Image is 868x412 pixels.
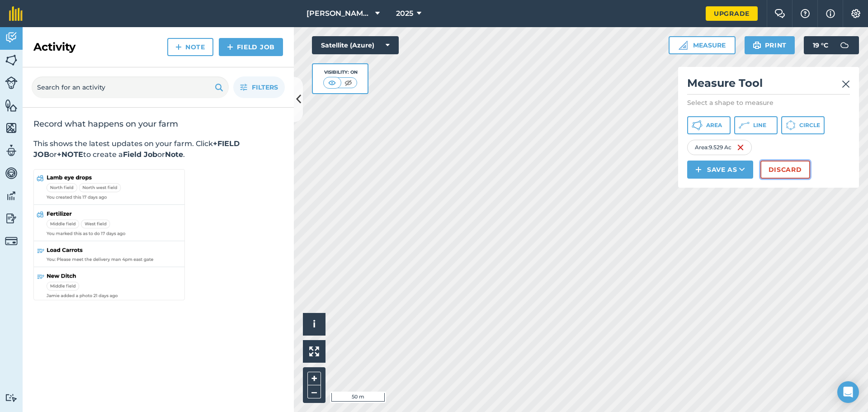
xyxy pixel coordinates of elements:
[5,53,18,67] img: svg+xml;base64,PHN2ZyB4bWxucz0iaHR0cDovL3d3dy53My5vcmcvMjAwMC9zdmciIHdpZHRoPSI1NiIgaGVpZ2h0PSI2MC...
[687,140,752,155] div: Area : 9.529 Ac
[307,8,372,19] span: [PERSON_NAME] Farm
[774,9,785,18] img: Two speech bubbles overlapping with the left bubble in the forefront
[313,318,316,330] span: i
[303,313,325,336] button: i
[706,122,722,129] span: Area
[669,36,736,54] button: Measure
[233,76,285,98] button: Filters
[5,76,18,89] img: svg+xml;base64,PD94bWwgdmVyc2lvbj0iMS4wIiBlbmNvZGluZz0idXRmLTgiPz4KPCEtLSBHZW5lcmF0b3I6IEFkb2JlIE...
[5,144,18,157] img: svg+xml;base64,PD94bWwgdmVyc2lvbj0iMS4wIiBlbmNvZGluZz0idXRmLTgiPz4KPCEtLSBHZW5lcmF0b3I6IEFkb2JlIE...
[826,8,835,19] img: svg+xml;base64,PHN2ZyB4bWxucz0iaHR0cDovL3d3dy53My5vcmcvMjAwMC9zdmciIHdpZHRoPSIxNyIgaGVpZ2h0PSIxNy...
[5,99,18,112] img: svg+xml;base64,PHN2ZyB4bWxucz0iaHR0cDovL3d3dy53My5vcmcvMjAwMC9zdmciIHdpZHRoPSI1NiIgaGVpZ2h0PSI2MC...
[326,78,338,87] img: svg+xml;base64,PHN2ZyB4bWxucz0iaHR0cDovL3d3dy53My5vcmcvMjAwMC9zdmciIHdpZHRoPSI1MCIgaGVpZ2h0PSI0MC...
[5,166,18,180] img: svg+xml;base64,PD94bWwgdmVyc2lvbj0iMS4wIiBlbmNvZGluZz0idXRmLTgiPz4KPCEtLSBHZW5lcmF0b3I6IEFkb2JlIE...
[753,122,766,129] span: Line
[835,36,854,54] img: svg+xml;base64,PD94bWwgdmVyc2lvbj0iMS4wIiBlbmNvZGluZz0idXRmLTgiPz4KPCEtLSBHZW5lcmF0b3I6IEFkb2JlIE...
[323,69,358,76] div: Visibility: On
[312,36,399,54] button: Satellite (Azure)
[695,164,702,175] img: svg+xml;base64,PHN2ZyB4bWxucz0iaHR0cDovL3d3dy53My5vcmcvMjAwMC9zdmciIHdpZHRoPSIxNCIgaGVpZ2h0PSIyNC...
[734,116,778,134] button: Line
[252,82,278,92] span: Filters
[804,36,859,54] button: 19 °C
[32,76,229,98] input: Search for an activity
[850,9,861,18] img: A cog icon
[745,36,795,54] button: Print
[33,118,283,129] h2: Record what happens on your farm
[5,393,18,402] img: svg+xml;base64,PD94bWwgdmVyc2lvbj0iMS4wIiBlbmNvZGluZz0idXRmLTgiPz4KPCEtLSBHZW5lcmF0b3I6IEFkb2JlIE...
[307,372,321,385] button: +
[687,98,850,107] p: Select a shape to measure
[813,36,828,54] span: 19 ° C
[737,142,744,153] img: svg+xml;base64,PHN2ZyB4bWxucz0iaHR0cDovL3d3dy53My5vcmcvMjAwMC9zdmciIHdpZHRoPSIxNiIgaGVpZ2h0PSIyNC...
[687,76,850,95] h2: Measure Tool
[396,8,413,19] span: 2025
[175,42,182,52] img: svg+xml;base64,PHN2ZyB4bWxucz0iaHR0cDovL3d3dy53My5vcmcvMjAwMC9zdmciIHdpZHRoPSIxNCIgaGVpZ2h0PSIyNC...
[781,116,825,134] button: Circle
[5,31,18,44] img: svg+xml;base64,PD94bWwgdmVyc2lvbj0iMS4wIiBlbmNvZGluZz0idXRmLTgiPz4KPCEtLSBHZW5lcmF0b3I6IEFkb2JlIE...
[33,138,283,160] p: This shows the latest updates on your farm. Click or to create a or .
[343,78,354,87] img: svg+xml;base64,PHN2ZyB4bWxucz0iaHR0cDovL3d3dy53My5vcmcvMjAwMC9zdmciIHdpZHRoPSI1MCIgaGVpZ2h0PSI0MC...
[309,346,319,356] img: Four arrows, one pointing top left, one top right, one bottom right and the last bottom left
[5,212,18,225] img: svg+xml;base64,PD94bWwgdmVyc2lvbj0iMS4wIiBlbmNvZGluZz0idXRmLTgiPz4KPCEtLSBHZW5lcmF0b3I6IEFkb2JlIE...
[33,40,75,54] h2: Activity
[219,38,283,56] a: Field Job
[753,40,761,51] img: svg+xml;base64,PHN2ZyB4bWxucz0iaHR0cDovL3d3dy53My5vcmcvMjAwMC9zdmciIHdpZHRoPSIxOSIgaGVpZ2h0PSIyNC...
[165,150,183,159] strong: Note
[842,79,850,90] img: svg+xml;base64,PHN2ZyB4bWxucz0iaHR0cDovL3d3dy53My5vcmcvMjAwMC9zdmciIHdpZHRoPSIyMiIgaGVpZ2h0PSIzMC...
[227,42,233,52] img: svg+xml;base64,PHN2ZyB4bWxucz0iaHR0cDovL3d3dy53My5vcmcvMjAwMC9zdmciIHdpZHRoPSIxNCIgaGVpZ2h0PSIyNC...
[706,6,758,21] a: Upgrade
[123,150,157,159] strong: Field Job
[679,41,688,50] img: Ruler icon
[5,235,18,247] img: svg+xml;base64,PD94bWwgdmVyc2lvbj0iMS4wIiBlbmNvZGluZz0idXRmLTgiPz4KPCEtLSBHZW5lcmF0b3I6IEFkb2JlIE...
[5,121,18,135] img: svg+xml;base64,PHN2ZyB4bWxucz0iaHR0cDovL3d3dy53My5vcmcvMjAwMC9zdmciIHdpZHRoPSI1NiIgaGVpZ2h0PSI2MC...
[215,82,223,93] img: svg+xml;base64,PHN2ZyB4bWxucz0iaHR0cDovL3d3dy53My5vcmcvMjAwMC9zdmciIHdpZHRoPSIxOSIgaGVpZ2h0PSIyNC...
[687,116,731,134] button: Area
[687,161,753,179] button: Save as
[5,189,18,203] img: svg+xml;base64,PD94bWwgdmVyc2lvbj0iMS4wIiBlbmNvZGluZz0idXRmLTgiPz4KPCEtLSBHZW5lcmF0b3I6IEFkb2JlIE...
[57,150,83,159] strong: +NOTE
[9,6,23,21] img: fieldmargin Logo
[837,381,859,403] div: Open Intercom Messenger
[760,161,810,179] button: Discard
[307,385,321,398] button: –
[800,9,811,18] img: A question mark icon
[799,122,820,129] span: Circle
[167,38,213,56] a: Note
